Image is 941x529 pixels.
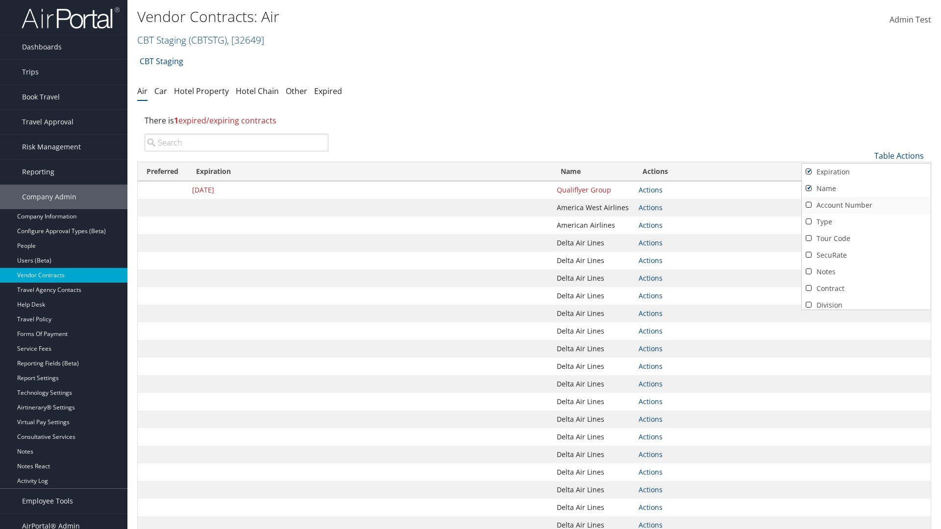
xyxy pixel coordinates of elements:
[802,230,931,247] a: Tour Code
[802,297,931,313] a: Division
[802,197,931,214] a: Account Number
[22,110,74,134] span: Travel Approval
[22,185,76,209] span: Company Admin
[802,214,931,230] a: Type
[22,35,62,59] span: Dashboards
[22,489,73,513] span: Employee Tools
[802,264,931,280] a: Notes
[802,280,931,297] a: Contract
[22,85,60,109] span: Book Travel
[22,135,81,159] span: Risk Management
[802,164,931,180] a: Expiration
[22,60,39,84] span: Trips
[22,160,54,184] span: Reporting
[802,247,931,264] a: SecuRate
[802,180,931,197] a: Name
[22,6,120,29] img: airportal-logo.png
